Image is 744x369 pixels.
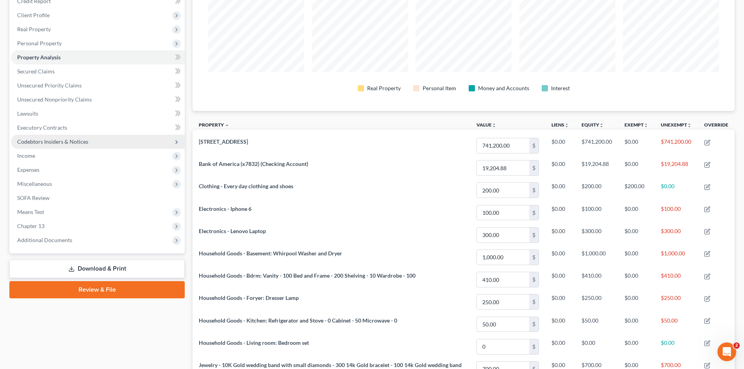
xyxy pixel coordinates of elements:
a: Unexemptunfold_more [661,122,692,128]
td: $0.00 [618,335,655,358]
span: Household Goods - Living room: Bedroom set [199,339,309,346]
span: Personal Property [17,40,62,46]
iframe: Intercom live chat [717,342,736,361]
td: $19,204.88 [655,157,698,179]
span: Real Property [17,26,51,32]
div: Money and Accounts [478,84,529,92]
span: [STREET_ADDRESS] [199,138,248,145]
a: Property Analysis [11,50,185,64]
span: Household Goods - Basement: Whirpool Washer and Dryer [199,250,342,257]
a: Executory Contracts [11,121,185,135]
div: $ [529,138,539,153]
input: 0.00 [477,339,529,354]
td: $0.00 [655,179,698,201]
a: Lawsuits [11,107,185,121]
td: $50.00 [575,313,618,335]
td: $0.00 [545,201,575,224]
i: unfold_more [687,123,692,128]
td: $100.00 [655,201,698,224]
th: Override [698,117,735,135]
a: Property expand_less [199,122,229,128]
span: Executory Contracts [17,124,67,131]
td: $100.00 [575,201,618,224]
input: 0.00 [477,205,529,220]
td: $200.00 [618,179,655,201]
span: Property Analysis [17,54,61,61]
a: Liensunfold_more [551,122,569,128]
div: Personal Item [423,84,456,92]
td: $0.00 [545,313,575,335]
td: $741,200.00 [655,134,698,157]
input: 0.00 [477,272,529,287]
a: Download & Print [9,260,185,278]
span: Additional Documents [17,237,72,243]
td: $0.00 [618,134,655,157]
i: unfold_more [644,123,648,128]
td: $0.00 [618,201,655,224]
input: 0.00 [477,138,529,153]
span: Codebtors Insiders & Notices [17,138,88,145]
input: 0.00 [477,294,529,309]
td: $0.00 [655,335,698,358]
a: Secured Claims [11,64,185,78]
a: Unsecured Nonpriority Claims [11,93,185,107]
td: $410.00 [655,268,698,291]
td: $0.00 [618,246,655,268]
td: $0.00 [545,134,575,157]
div: $ [529,272,539,287]
div: $ [529,205,539,220]
input: 0.00 [477,317,529,332]
a: Equityunfold_more [582,122,604,128]
span: Household Goods - Bdrm: Vanity - 100 Bed and Frame - 200 Shelving - 10 Wardrobe - 100 [199,272,416,279]
td: $0.00 [618,157,655,179]
span: Expenses [17,166,39,173]
td: $200.00 [575,179,618,201]
td: $19,204.88 [575,157,618,179]
td: $0.00 [545,268,575,291]
span: Client Profile [17,12,50,18]
i: expand_less [225,123,229,128]
td: $0.00 [618,224,655,246]
i: unfold_more [564,123,569,128]
td: $0.00 [618,313,655,335]
span: Income [17,152,35,159]
input: 0.00 [477,250,529,265]
a: SOFA Review [11,191,185,205]
input: 0.00 [477,160,529,175]
span: SOFA Review [17,194,50,201]
td: $0.00 [545,291,575,313]
td: $0.00 [545,179,575,201]
span: Bank of America (x7832) (Checking Account) [199,160,308,167]
div: $ [529,228,539,242]
a: Valueunfold_more [476,122,496,128]
span: Lawsuits [17,110,38,117]
td: $300.00 [655,224,698,246]
td: $0.00 [618,268,655,291]
span: Household Goods - Foryer: Dresser Lamp [199,294,299,301]
span: Clothing - Every day clothing and shoes [199,183,293,189]
i: unfold_more [599,123,604,128]
td: $50.00 [655,313,698,335]
div: $ [529,294,539,309]
span: Means Test [17,209,44,215]
div: $ [529,317,539,332]
div: Interest [551,84,570,92]
td: $741,200.00 [575,134,618,157]
td: $0.00 [545,157,575,179]
td: $0.00 [545,246,575,268]
a: Review & File [9,281,185,298]
span: Unsecured Nonpriority Claims [17,96,92,103]
td: $250.00 [655,291,698,313]
div: $ [529,160,539,175]
input: 0.00 [477,228,529,242]
div: $ [529,250,539,265]
div: Real Property [367,84,401,92]
td: $0.00 [618,291,655,313]
div: $ [529,183,539,198]
span: Miscellaneous [17,180,52,187]
i: unfold_more [492,123,496,128]
span: Unsecured Priority Claims [17,82,82,89]
td: $300.00 [575,224,618,246]
input: 0.00 [477,183,529,198]
td: $0.00 [545,335,575,358]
